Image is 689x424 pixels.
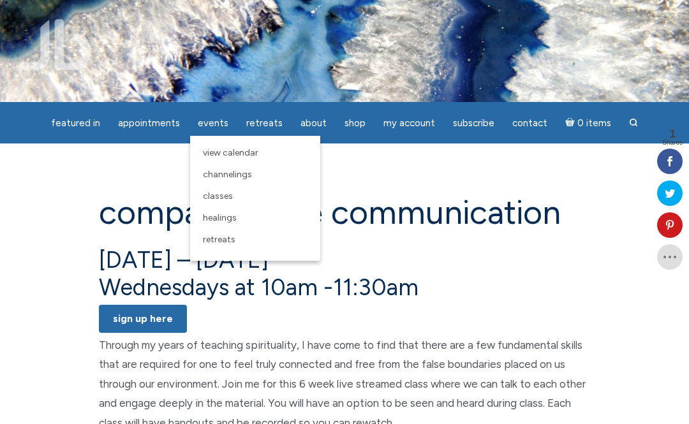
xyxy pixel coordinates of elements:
[196,142,314,164] a: View Calendar
[577,119,611,128] span: 0 items
[239,111,290,136] a: Retreats
[196,164,314,186] a: Channelings
[293,111,334,136] a: About
[196,207,314,229] a: Healings
[203,212,237,223] span: Healings
[203,147,258,158] span: View Calendar
[246,117,283,129] span: Retreats
[505,111,555,136] a: Contact
[300,117,327,129] span: About
[19,19,91,70] img: Jamie Butler. The Everyday Medium
[99,246,590,332] h4: [DATE] – [DATE] Wednesdays at 10am -11:30am
[383,117,435,129] span: My Account
[198,117,228,129] span: Events
[453,117,494,129] span: Subscribe
[662,140,683,146] span: Shares
[662,128,683,140] span: 1
[203,191,233,201] span: Classes
[190,111,236,136] a: Events
[558,110,619,136] a: Cart0 items
[344,117,366,129] span: Shop
[196,186,314,207] a: Classes
[110,111,188,136] a: Appointments
[99,305,187,333] a: SIGN UP HERE
[512,117,547,129] span: Contact
[203,234,235,245] span: Retreats
[99,194,590,231] h1: Compassionate Communication
[51,117,100,129] span: featured in
[196,229,314,251] a: Retreats
[203,169,252,180] span: Channelings
[376,111,443,136] a: My Account
[565,117,577,129] i: Cart
[337,111,373,136] a: Shop
[118,117,180,129] span: Appointments
[43,111,108,136] a: featured in
[445,111,502,136] a: Subscribe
